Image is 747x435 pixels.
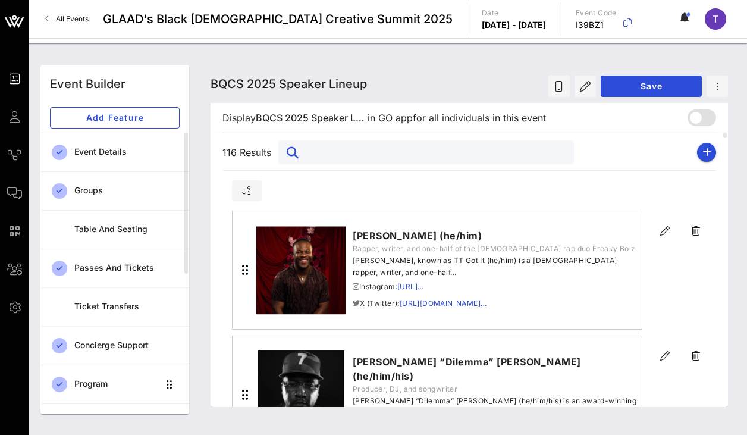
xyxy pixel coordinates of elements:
[60,112,170,123] span: Add Feature
[222,111,546,125] span: Display in GO app
[256,111,365,125] span: BQCS 2025 Speaker L…
[74,379,158,389] div: Program
[353,281,637,293] span: Instagram:
[74,224,180,234] div: Table and Seating
[713,13,718,25] span: T
[40,133,189,171] a: Event Details
[103,10,453,28] span: GLAAD's Black [DEMOGRAPHIC_DATA] Creative Summit 2025
[353,255,637,278] span: [PERSON_NAME], known as TT Got It (he/him) is a [DEMOGRAPHIC_DATA] rapper, writer, and one-half…
[400,299,487,308] a: [URL][DOMAIN_NAME]…
[74,340,180,350] div: Concierge Support
[353,229,637,243] span: [PERSON_NAME] (he/him)
[397,282,423,291] a: [URL]…
[601,76,702,97] button: Save
[56,14,89,23] span: All Events
[40,171,189,210] a: Groups
[610,81,692,91] span: Save
[74,263,180,273] div: Passes and Tickets
[353,355,637,383] span: [PERSON_NAME] “Dilemma” [PERSON_NAME] (he/him/his)
[40,326,189,365] a: Concierge Support
[353,383,637,395] span: Producer, DJ, and songwriter
[353,243,637,255] span: Rapper, writer, and one-half of the [DEMOGRAPHIC_DATA] rap duo Freaky Boiz
[74,186,180,196] div: Groups
[40,287,189,326] a: Ticket Transfers
[40,365,189,403] a: Program
[50,75,125,93] div: Event Builder
[74,302,180,312] div: Ticket Transfers
[482,19,547,31] p: [DATE] - [DATE]
[40,210,189,249] a: Table and Seating
[222,145,278,159] span: 116 Results
[576,19,617,31] p: I39BZ1
[38,10,96,29] a: All Events
[74,418,158,428] div: BQCS 2025 CoHort Guestbook
[50,107,180,129] button: Add Feature
[353,395,637,419] span: [PERSON_NAME] “Dilemma” [PERSON_NAME] (he/him/his) is an award-winning producer, DJ, and songwrit...
[482,7,547,19] p: Date
[705,8,726,30] div: T
[353,298,637,309] span: X (Twitter):
[413,111,546,125] span: for all individuals in this event
[576,7,617,19] p: Event Code
[40,249,189,287] a: Passes and Tickets
[74,147,180,157] div: Event Details
[211,77,367,91] span: BQCS 2025 Speaker Lineup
